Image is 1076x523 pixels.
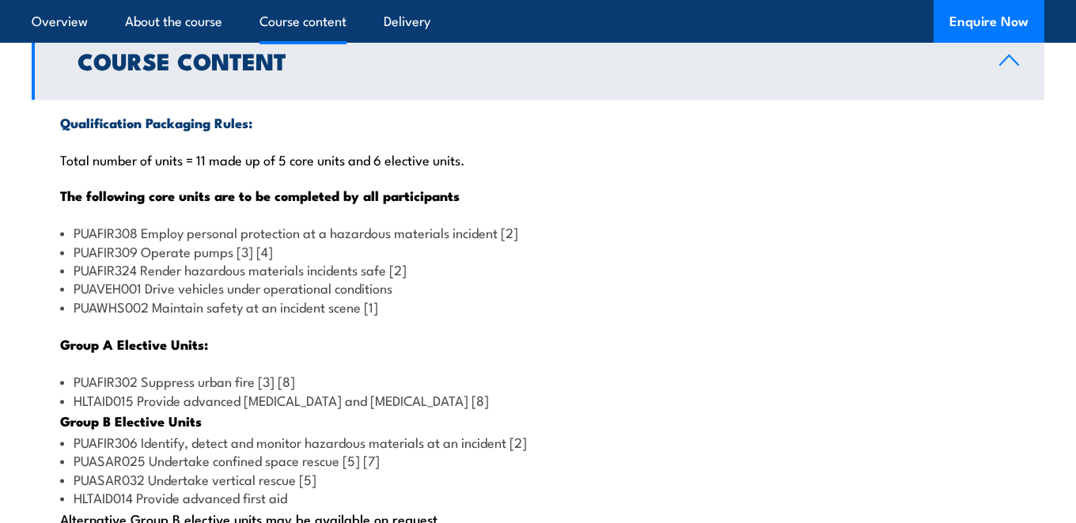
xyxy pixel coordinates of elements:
li: HLTAID015 Provide advanced [MEDICAL_DATA] and [MEDICAL_DATA] [8] [60,391,1016,409]
li: PUAFIR306 Identify, detect and monitor hazardous materials at an incident [2] [60,433,1016,451]
li: PUAFIR302 Suppress urban fire [3] [8] [60,372,1016,390]
li: PUAWHS002 Maintain safety at an incident scene [1] [60,298,1016,316]
strong: Group A Elective Units: [60,334,208,354]
li: HLTAID014 Provide advanced first aid [60,488,1016,506]
li: PUAFIR309 Operate pumps [3] [4] [60,242,1016,260]
li: PUAVEH001 Drive vehicles under operational conditions [60,279,1016,297]
li: PUASAR025 Undertake confined space rescue [5] [7] [60,451,1016,469]
li: PUASAR032 Undertake vertical rescue [5] [60,470,1016,488]
li: PUAFIR324 Render hazardous materials incidents safe [2] [60,260,1016,279]
strong: The following core units are to be completed by all participants [60,185,460,206]
li: PUAFIR308 Employ personal protection at a hazardous materials incident [2] [60,223,1016,241]
strong: Group B Elective Units [60,411,202,431]
h4: Qualification Packaging Rules: [60,114,1016,131]
a: Course Content [32,21,1044,100]
h2: Course Content [78,50,974,70]
p: Total number of units = 11 made up of 5 core units and 6 elective units. [60,151,1016,167]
